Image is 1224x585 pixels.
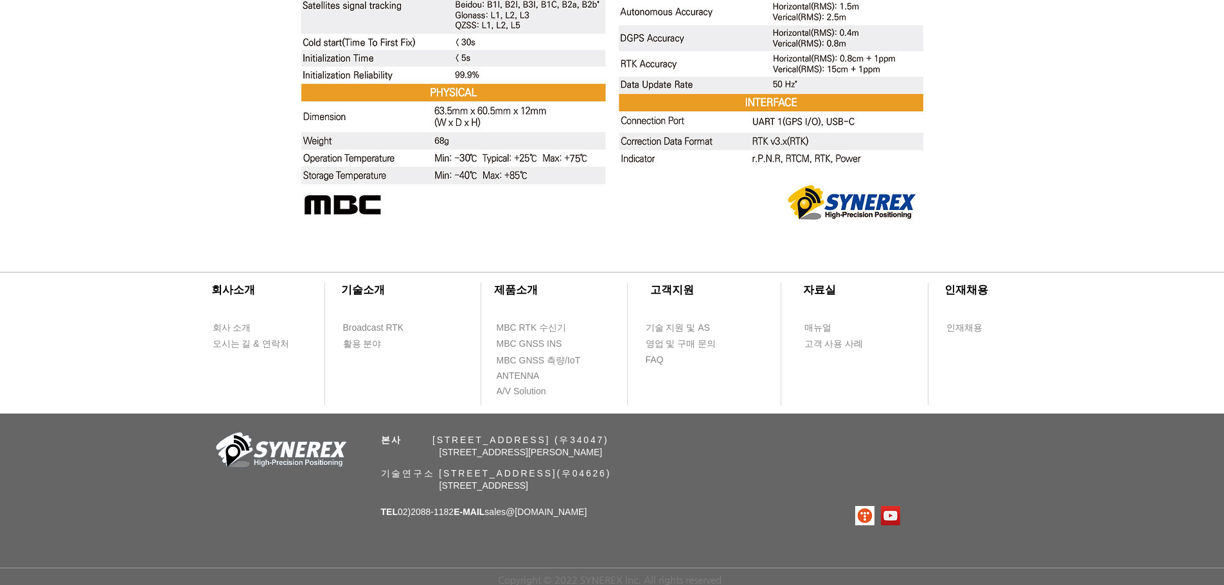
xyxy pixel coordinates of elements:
span: 본사 [381,435,403,445]
span: ​회사소개 [211,284,255,296]
span: 활용 분야 [343,338,382,351]
span: [STREET_ADDRESS][PERSON_NAME] [439,447,603,457]
a: 활용 분야 [342,336,416,352]
span: 매뉴얼 [804,322,831,335]
a: FAQ [645,352,719,368]
span: 회사 소개 [213,322,251,335]
span: 오시는 길 & 연락처 [213,338,289,351]
span: MBC RTK 수신기 [497,322,567,335]
span: 인재채용 [946,322,982,335]
img: 회사_로고-removebg-preview.png [209,431,350,473]
a: 기술 지원 및 AS [645,320,741,336]
a: MBC GNSS INS [496,336,576,352]
span: MBC GNSS 측량/IoT [497,354,581,367]
a: Broadcast RTK [342,320,416,336]
span: ​ [STREET_ADDRESS] (우34047) [381,435,609,445]
img: 티스토리로고 [855,506,874,525]
a: A/V Solution [496,383,570,399]
a: 고객 사용 사례 [804,336,878,352]
ul: SNS 모음 [855,506,900,525]
iframe: Wix Chat [1076,530,1224,585]
a: MBC RTK 수신기 [496,320,592,336]
a: 영업 및 구매 문의 [645,336,719,352]
a: 회사 소개 [212,320,286,336]
span: E-MAIL [454,507,484,517]
a: @[DOMAIN_NAME] [506,507,587,517]
span: FAQ [646,354,664,367]
span: ​인재채용 [945,284,988,296]
a: 매뉴얼 [804,320,878,336]
span: [STREET_ADDRESS] [439,480,528,491]
span: ​자료실 [803,284,836,296]
span: 02)2088-1182 sales [381,507,587,517]
span: ANTENNA [497,370,540,383]
span: 고객 사용 사례 [804,338,864,351]
span: MBC GNSS INS [497,338,562,351]
img: 유튜브 사회 아이콘 [881,506,900,525]
span: Copyright © 2022 SYNEREX Inc. All rights reserved [498,574,722,585]
a: 오시는 길 & 연락처 [212,336,299,352]
a: ANTENNA [496,368,570,384]
span: 기술 지원 및 AS [646,322,710,335]
span: Broadcast RTK [343,322,404,335]
a: MBC GNSS 측량/IoT [496,353,608,369]
span: ​고객지원 [650,284,694,296]
span: A/V Solution [497,385,546,398]
span: 기술연구소 [STREET_ADDRESS](우04626) [381,468,612,478]
span: ​제품소개 [494,284,538,296]
span: TEL [381,507,398,517]
span: ​기술소개 [341,284,385,296]
span: 영업 및 구매 문의 [646,338,716,351]
a: 인재채용 [946,320,1007,336]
